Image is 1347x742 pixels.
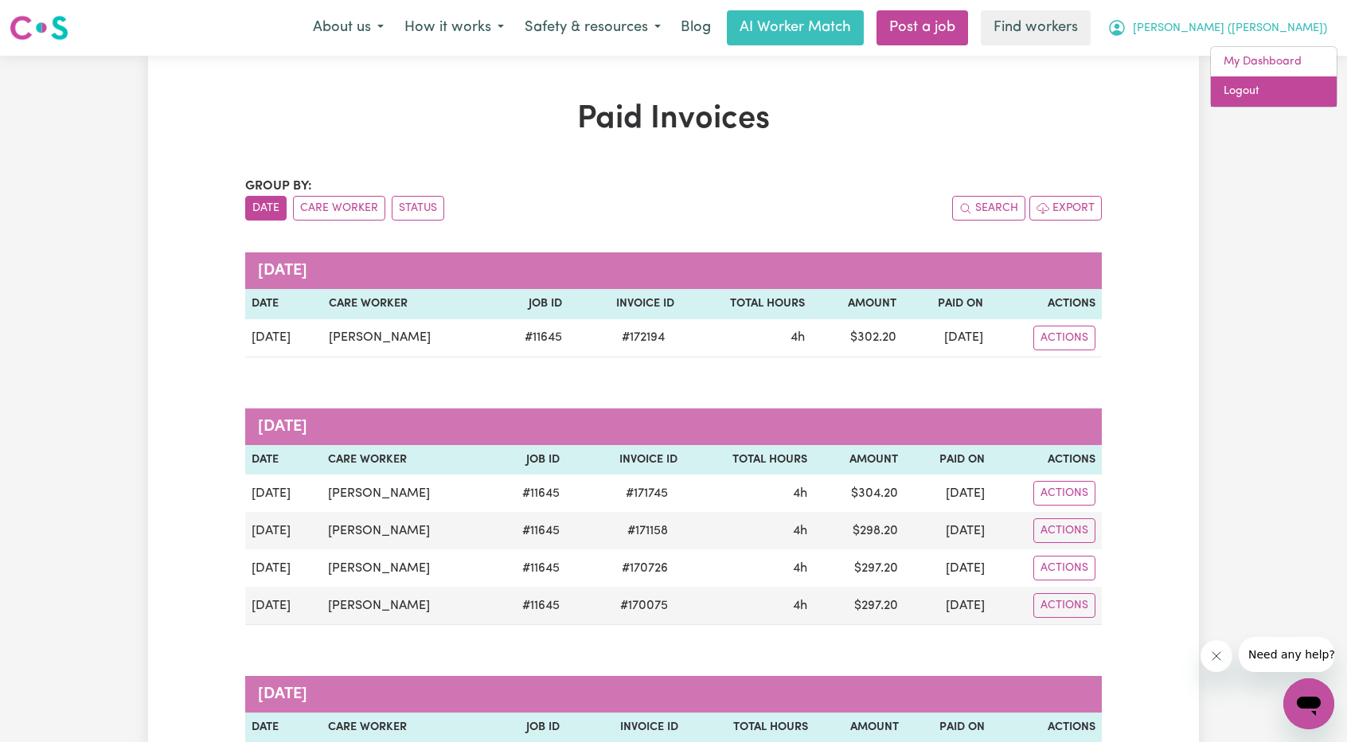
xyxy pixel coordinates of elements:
[616,484,677,503] span: # 171745
[991,445,1102,475] th: Actions
[245,100,1102,139] h1: Paid Invoices
[245,196,287,221] button: sort invoices by date
[814,474,904,512] td: $ 304.20
[811,319,903,357] td: $ 302.20
[10,10,68,46] a: Careseekers logo
[612,559,677,578] span: # 170726
[1033,518,1095,543] button: Actions
[293,196,385,221] button: sort invoices by care worker
[322,319,494,357] td: [PERSON_NAME]
[245,319,322,357] td: [DATE]
[811,289,903,319] th: Amount
[1239,637,1334,672] iframe: Message from company
[494,289,568,319] th: Job ID
[492,512,566,549] td: # 11645
[245,512,322,549] td: [DATE]
[245,676,1102,713] caption: [DATE]
[492,474,566,512] td: # 11645
[618,521,677,541] span: # 171158
[245,289,322,319] th: Date
[1033,326,1095,350] button: Actions
[681,289,811,319] th: Total Hours
[322,445,491,475] th: Care Worker
[322,474,491,512] td: [PERSON_NAME]
[793,525,807,537] span: 4 hours
[990,289,1102,319] th: Actions
[1133,20,1327,37] span: [PERSON_NAME] ([PERSON_NAME])
[1211,47,1337,77] a: My Dashboard
[1283,678,1334,729] iframe: Button to launch messaging window
[814,587,904,625] td: $ 297.20
[1033,593,1095,618] button: Actions
[494,319,568,357] td: # 11645
[392,196,444,221] button: sort invoices by paid status
[612,328,674,347] span: # 172194
[814,445,904,475] th: Amount
[814,549,904,587] td: $ 297.20
[245,180,312,193] span: Group by:
[904,587,990,625] td: [DATE]
[245,408,1102,445] caption: [DATE]
[514,11,671,45] button: Safety & resources
[727,10,864,45] a: AI Worker Match
[904,512,990,549] td: [DATE]
[903,289,990,319] th: Paid On
[903,319,990,357] td: [DATE]
[303,11,394,45] button: About us
[322,289,494,319] th: Care Worker
[1029,196,1102,221] button: Export
[793,487,807,500] span: 4 hours
[10,11,96,24] span: Need any help?
[904,474,990,512] td: [DATE]
[904,445,990,475] th: Paid On
[568,289,680,319] th: Invoice ID
[981,10,1091,45] a: Find workers
[1097,11,1337,45] button: My Account
[793,562,807,575] span: 4 hours
[10,14,68,42] img: Careseekers logo
[322,549,491,587] td: [PERSON_NAME]
[904,549,990,587] td: [DATE]
[1211,76,1337,107] a: Logout
[245,549,322,587] td: [DATE]
[684,445,814,475] th: Total Hours
[814,512,904,549] td: $ 298.20
[492,587,566,625] td: # 11645
[793,599,807,612] span: 4 hours
[566,445,684,475] th: Invoice ID
[1201,640,1232,672] iframe: Close message
[245,445,322,475] th: Date
[671,10,720,45] a: Blog
[245,252,1102,289] caption: [DATE]
[1210,46,1337,107] div: My Account
[877,10,968,45] a: Post a job
[611,596,677,615] span: # 170075
[492,445,566,475] th: Job ID
[952,196,1025,221] button: Search
[1033,481,1095,506] button: Actions
[791,331,805,344] span: 4 hours
[492,549,566,587] td: # 11645
[1033,556,1095,580] button: Actions
[245,474,322,512] td: [DATE]
[322,512,491,549] td: [PERSON_NAME]
[394,11,514,45] button: How it works
[245,587,322,625] td: [DATE]
[322,587,491,625] td: [PERSON_NAME]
